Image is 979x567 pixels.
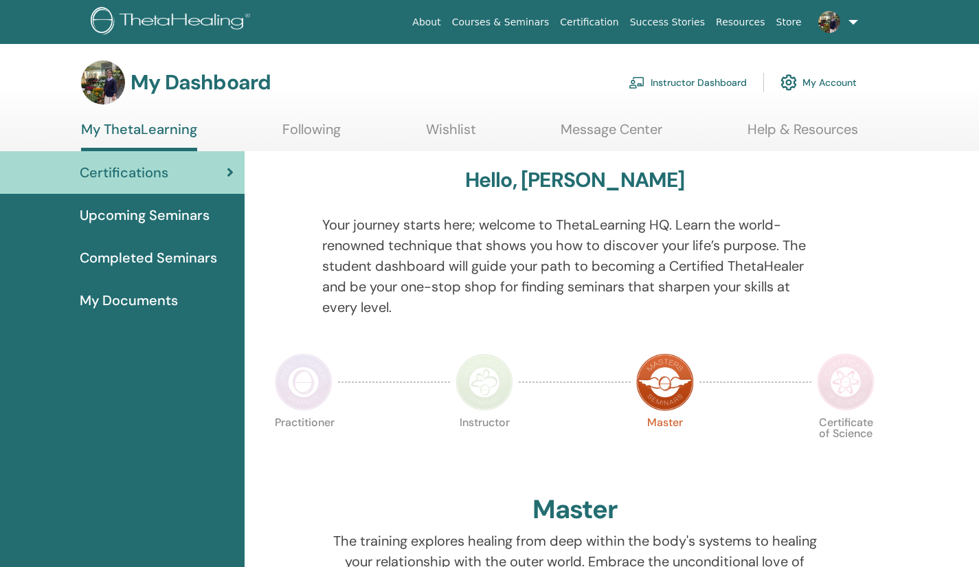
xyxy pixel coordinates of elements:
[771,10,807,35] a: Store
[624,10,710,35] a: Success Stories
[780,71,797,94] img: cog.svg
[636,417,694,475] p: Master
[629,76,645,89] img: chalkboard-teacher.svg
[275,353,333,411] img: Practitioner
[817,353,875,411] img: Certificate of Science
[532,494,618,526] h2: Master
[636,353,694,411] img: Master
[131,70,271,95] h3: My Dashboard
[747,121,858,148] a: Help & Resources
[80,290,178,311] span: My Documents
[426,121,476,148] a: Wishlist
[81,60,125,104] img: default.jpg
[282,121,341,148] a: Following
[455,417,513,475] p: Instructor
[275,417,333,475] p: Practitioner
[81,121,197,151] a: My ThetaLearning
[780,67,857,98] a: My Account
[80,205,210,225] span: Upcoming Seminars
[465,168,685,192] h3: Hello, [PERSON_NAME]
[818,11,840,33] img: default.jpg
[91,7,255,38] img: logo.png
[407,10,446,35] a: About
[629,67,747,98] a: Instructor Dashboard
[561,121,662,148] a: Message Center
[80,247,217,268] span: Completed Seminars
[554,10,624,35] a: Certification
[817,417,875,475] p: Certificate of Science
[455,353,513,411] img: Instructor
[322,214,828,318] p: Your journey starts here; welcome to ThetaLearning HQ. Learn the world-renowned technique that sh...
[447,10,555,35] a: Courses & Seminars
[80,162,168,183] span: Certifications
[710,10,771,35] a: Resources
